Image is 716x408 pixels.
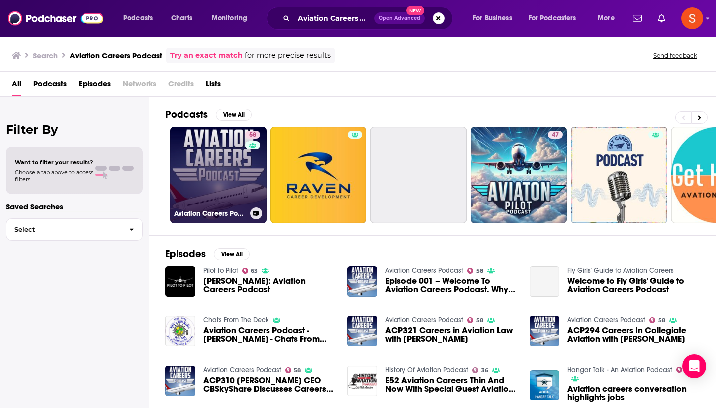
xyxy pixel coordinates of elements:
[385,376,518,393] a: E52 Aviation Careers Thin And Now With Special Guest Aviation Career Coach Julien Martinson .....
[203,326,336,343] span: Aviation Careers Podcast - [PERSON_NAME] - Chats From The Deck LIVE @ SnF 2021
[203,266,238,275] a: Pilot to Pilot
[591,10,627,26] button: open menu
[170,50,243,61] a: Try an exact match
[206,76,221,96] a: Lists
[471,127,567,223] a: 47
[385,326,518,343] span: ACP321 Careers in Aviation Law with [PERSON_NAME]
[379,16,420,21] span: Open Advanced
[567,316,645,324] a: Aviation Careers Podcast
[33,76,67,96] a: Podcasts
[165,316,195,346] img: Aviation Careers Podcast - Carl Valeri - Chats From The Deck LIVE @ SnF 2021
[530,266,560,297] a: Welcome to Fly Girls' Guide to Aviation Careers Podcast
[347,316,377,346] img: ACP321 Careers in Aviation Law with Jenny Ann Urban
[170,127,267,223] a: 58Aviation Careers Podcast
[530,316,560,346] a: ACP294 Careers In Collegiate Aviation with Professor Chad Kendall
[8,9,103,28] img: Podchaser - Follow, Share and Rate Podcasts
[567,277,700,294] a: Welcome to Fly Girls' Guide to Aviation Careers Podcast
[174,209,246,218] h3: Aviation Careers Podcast
[203,376,336,393] a: ACP310 Cory Bengtzen CEO CBSkyShare Discusses Careers In Private Aviation
[203,316,269,324] a: Chats From The Deck
[385,266,463,275] a: Aviation Careers Podcast
[12,76,21,96] a: All
[567,366,672,374] a: Hangar Talk - An Aviation Podcast
[6,218,143,241] button: Select
[212,11,247,25] span: Monitoring
[203,376,336,393] span: ACP310 [PERSON_NAME] CEO CBSkyShare Discusses Careers In Private Aviation
[681,7,703,29] button: Show profile menu
[205,10,260,26] button: open menu
[242,268,258,274] a: 63
[649,317,665,323] a: 58
[567,266,674,275] a: Fly Girls' Guide to Aviation Careers
[654,10,669,27] a: Show notifications dropdown
[629,10,646,27] a: Show notifications dropdown
[347,266,377,297] img: Episode 001 – Welcome To Aviation Careers Podcast. Why Should You Choose an Aviation Career? Inte...
[6,202,143,211] p: Saved Searches
[472,367,488,373] a: 36
[658,318,665,323] span: 58
[70,51,162,60] h3: Aviation Careers Podcast
[79,76,111,96] a: Episodes
[552,130,559,140] span: 47
[476,318,483,323] span: 58
[294,10,374,26] input: Search podcasts, credits, & more...
[466,10,525,26] button: open menu
[676,367,692,373] a: 59
[123,11,153,25] span: Podcasts
[165,366,195,396] img: ACP310 Cory Bengtzen CEO CBSkyShare Discusses Careers In Private Aviation
[385,326,518,343] a: ACP321 Careers in Aviation Law with Jenny Ann Urban
[567,326,700,343] a: ACP294 Careers In Collegiate Aviation with Professor Chad Kendall
[481,368,488,373] span: 36
[681,7,703,29] img: User Profile
[285,367,301,373] a: 58
[171,11,192,25] span: Charts
[214,248,250,260] button: View All
[216,109,252,121] button: View All
[33,51,58,60] h3: Search
[165,10,198,26] a: Charts
[374,12,425,24] button: Open AdvancedNew
[682,354,706,378] div: Open Intercom Messenger
[650,51,700,60] button: Send feedback
[249,130,256,140] span: 58
[476,269,483,273] span: 58
[681,7,703,29] span: Logged in as sadie76317
[406,6,424,15] span: New
[165,248,206,260] h2: Episodes
[467,317,483,323] a: 58
[530,370,560,401] img: Aviation careers conversation highlights jobs
[567,326,700,343] span: ACP294 Careers In Collegiate Aviation with [PERSON_NAME]
[473,11,512,25] span: For Business
[203,326,336,343] a: Aviation Careers Podcast - Carl Valeri - Chats From The Deck LIVE @ SnF 2021
[15,169,93,183] span: Choose a tab above to access filters.
[294,368,301,373] span: 58
[347,366,377,396] a: E52 Aviation Careers Thin And Now With Special Guest Aviation Career Coach Julien Martinson .....
[165,108,208,121] h2: Podcasts
[203,277,336,294] span: [PERSON_NAME]: Aviation Careers Podcast
[6,226,121,233] span: Select
[522,10,591,26] button: open menu
[529,11,576,25] span: For Podcasters
[116,10,166,26] button: open menu
[123,76,156,96] span: Networks
[385,316,463,324] a: Aviation Careers Podcast
[165,266,195,297] img: Carl Valeri: Aviation Careers Podcast
[598,11,615,25] span: More
[385,366,468,374] a: History Of Aviation Podcast
[245,50,331,61] span: for more precise results
[165,248,250,260] a: EpisodesView All
[385,277,518,294] a: Episode 001 – Welcome To Aviation Careers Podcast. Why Should You Choose an Aviation Career? Inte...
[251,269,258,273] span: 63
[276,7,462,30] div: Search podcasts, credits, & more...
